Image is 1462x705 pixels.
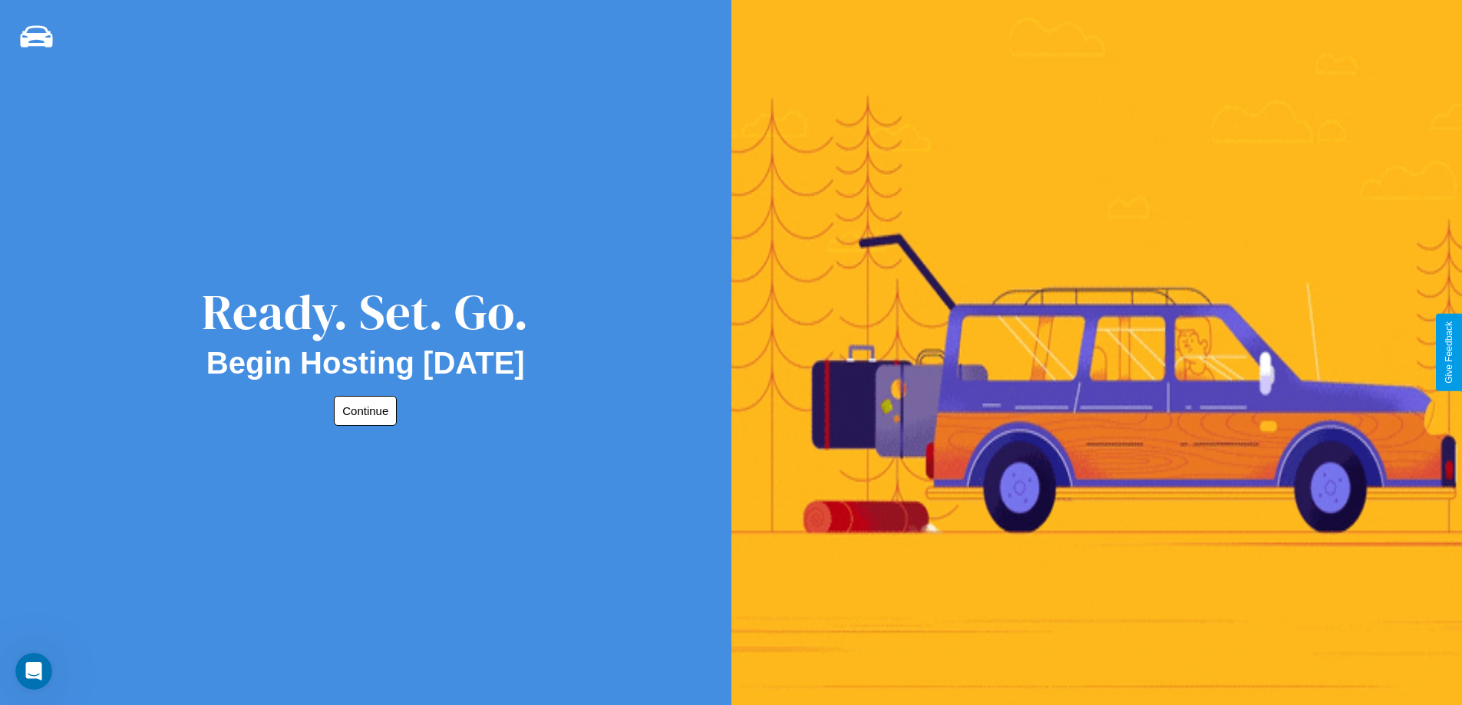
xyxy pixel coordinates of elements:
iframe: Intercom live chat [15,653,52,690]
button: Continue [334,396,397,426]
div: Ready. Set. Go. [202,278,529,346]
div: Give Feedback [1444,321,1454,384]
h2: Begin Hosting [DATE] [206,346,525,381]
